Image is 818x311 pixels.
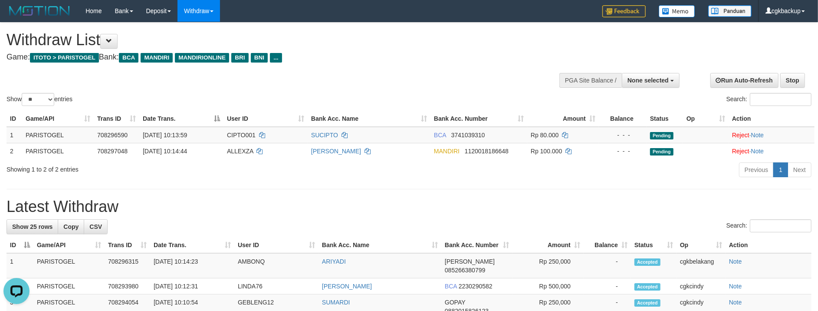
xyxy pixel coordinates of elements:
td: AMBONQ [234,253,319,278]
span: Copy [63,223,79,230]
a: Note [751,148,764,155]
a: Note [751,132,764,139]
a: Copy [58,219,84,234]
td: - [584,278,631,294]
img: MOTION_logo.png [7,4,72,17]
th: Bank Acc. Number: activate to sort column ascending [441,237,512,253]
th: Date Trans.: activate to sort column descending [139,111,223,127]
th: Amount: activate to sort column ascending [527,111,599,127]
a: Note [729,299,742,306]
h1: Withdraw List [7,31,537,49]
span: Pending [650,148,673,155]
td: Rp 250,000 [512,253,584,278]
span: ... [270,53,282,63]
td: cgkcindy [677,278,726,294]
span: Accepted [634,258,660,266]
th: Action [726,237,811,253]
th: ID: activate to sort column descending [7,237,33,253]
th: Op: activate to sort column ascending [677,237,726,253]
div: - - - [602,147,643,155]
label: Search: [726,219,811,232]
div: - - - [602,131,643,139]
a: SUMARDI [322,299,350,306]
a: [PERSON_NAME] [322,283,372,290]
span: ITOTO > PARISTOGEL [30,53,99,63]
td: PARISTOGEL [22,143,94,159]
span: Rp 80.000 [531,132,559,139]
span: BCA [445,283,457,290]
a: Reject [732,132,749,139]
h1: Latest Withdraw [7,198,811,215]
a: ARIYADI [322,258,346,265]
td: 708296315 [105,253,150,278]
img: Feedback.jpg [602,5,646,17]
td: LINDA76 [234,278,319,294]
span: MANDIRIONLINE [175,53,229,63]
td: PARISTOGEL [22,127,94,143]
a: Note [729,283,742,290]
th: Amount: activate to sort column ascending [512,237,584,253]
a: Reject [732,148,749,155]
td: [DATE] 10:14:23 [150,253,234,278]
td: PARISTOGEL [33,278,105,294]
span: CIPTO001 [227,132,256,139]
label: Show entries [7,93,72,106]
td: · [729,127,815,143]
a: 1 [773,162,788,177]
th: Balance [599,111,647,127]
span: None selected [627,77,669,84]
th: Status [647,111,683,127]
td: [DATE] 10:12:31 [150,278,234,294]
a: CSV [84,219,108,234]
label: Search: [726,93,811,106]
a: Stop [780,73,805,88]
span: BNI [251,53,268,63]
a: Run Auto-Refresh [710,73,779,88]
td: · [729,143,815,159]
td: 1 [7,253,33,278]
h4: Game: Bank: [7,53,537,62]
td: - [584,253,631,278]
th: Op: activate to sort column ascending [683,111,729,127]
input: Search: [750,93,811,106]
span: Rp 100.000 [531,148,562,155]
th: ID [7,111,22,127]
span: Accepted [634,299,660,307]
th: User ID: activate to sort column ascending [234,237,319,253]
span: MANDIRI [434,148,460,155]
span: CSV [89,223,102,230]
th: Bank Acc. Name: activate to sort column ascending [308,111,430,127]
span: 708296590 [97,132,128,139]
a: Note [729,258,742,265]
a: Next [788,162,811,177]
span: Pending [650,132,673,139]
span: [PERSON_NAME] [445,258,495,265]
th: User ID: activate to sort column ascending [223,111,308,127]
div: Showing 1 to 2 of 2 entries [7,162,334,174]
th: Balance: activate to sort column ascending [584,237,631,253]
span: Copy 1120018186648 to clipboard [465,148,509,155]
span: 708297048 [97,148,128,155]
span: [DATE] 10:13:59 [143,132,187,139]
td: 708293980 [105,278,150,294]
th: Game/API: activate to sort column ascending [33,237,105,253]
span: Show 25 rows [12,223,53,230]
a: Previous [739,162,774,177]
th: Date Trans.: activate to sort column ascending [150,237,234,253]
td: PARISTOGEL [33,253,105,278]
a: Show 25 rows [7,219,58,234]
span: Copy 2230290582 to clipboard [459,283,493,290]
th: Trans ID: activate to sort column ascending [105,237,150,253]
td: Rp 500,000 [512,278,584,294]
a: SUCIPTO [311,132,338,139]
th: Bank Acc. Number: activate to sort column ascending [430,111,527,127]
th: Bank Acc. Name: activate to sort column ascending [319,237,441,253]
th: Status: activate to sort column ascending [631,237,677,253]
th: Trans ID: activate to sort column ascending [94,111,139,127]
td: cgkbelakang [677,253,726,278]
th: Action [729,111,815,127]
img: panduan.png [708,5,752,17]
a: [PERSON_NAME] [311,148,361,155]
select: Showentries [22,93,54,106]
span: Copy 085266380799 to clipboard [445,267,485,274]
